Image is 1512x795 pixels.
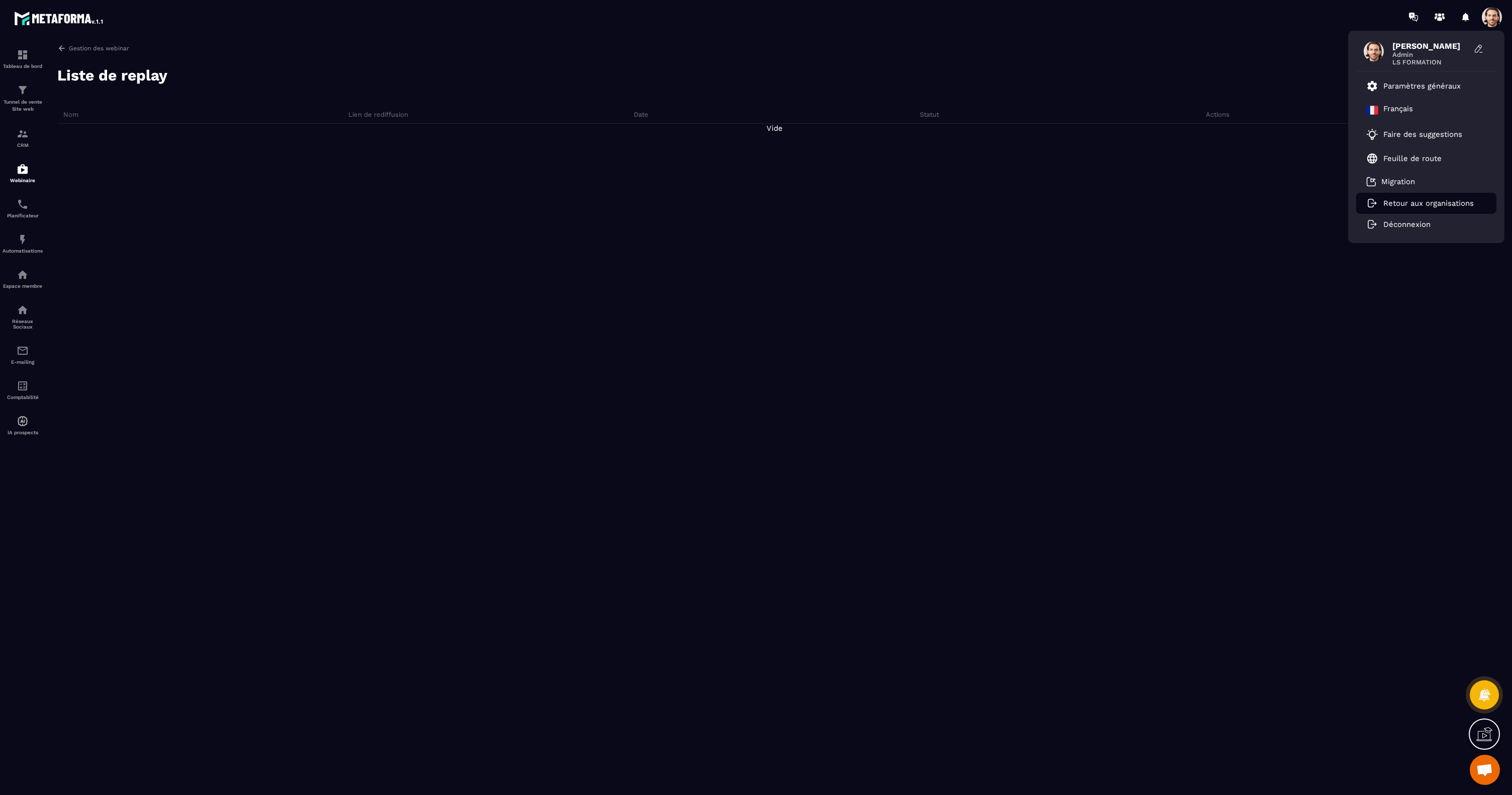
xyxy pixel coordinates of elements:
img: social-network [17,304,29,316]
p: Vide [57,124,1492,133]
p: Migration [1381,177,1415,186]
a: social-networksocial-networkRéseaux Sociaux [3,296,43,337]
a: formationformationTunnel de vente Site web [3,76,43,120]
p: Feuille de route [1383,154,1442,163]
p: Gestion des webinar [69,45,129,52]
p: Déconnexion [1383,220,1431,229]
p: IA prospects [3,430,43,435]
a: Faire des suggestions [1366,128,1474,140]
p: Paramètres généraux [1383,82,1461,91]
h2: Liste de replay [57,65,167,86]
p: Réseaux Sociaux [3,319,43,330]
h6: Actions [1206,111,1489,118]
a: emailemailE-mailing [3,337,43,372]
p: Faire des suggestions [1383,130,1462,139]
a: formationformationCRM [3,120,43,155]
p: Planificateur [3,213,43,218]
img: scheduler [17,198,29,210]
a: formationformationTableau de bord [3,41,43,76]
h6: Lien de rediffusion [348,111,632,118]
img: automations [17,163,29,175]
a: automationsautomationsWebinaire [3,155,43,191]
img: automations [17,269,29,281]
h6: Nom [63,111,346,118]
a: Migration [1366,177,1415,187]
p: CRM [3,142,43,148]
p: E-mailing [3,359,43,365]
a: Paramètres généraux [1366,80,1461,92]
img: formation [17,84,29,96]
p: Français [1383,104,1413,116]
img: formation [17,128,29,140]
a: Gestion des webinar [57,44,1492,53]
img: email [17,345,29,357]
a: Retour aux organisations [1366,199,1474,208]
p: Comptabilité [3,394,43,400]
p: Tableau de bord [3,63,43,69]
a: schedulerschedulerPlanificateur [3,191,43,226]
a: accountantaccountantComptabilité [3,372,43,408]
h6: Statut [920,111,1203,118]
a: Feuille de route [1366,152,1442,165]
span: LS FORMATION [1392,58,1468,66]
span: [PERSON_NAME] [1392,41,1468,51]
img: formation [17,49,29,61]
p: Espace membre [3,283,43,289]
div: Mở cuộc trò chuyện [1470,755,1500,785]
a: automationsautomationsEspace membre [3,261,43,296]
p: Retour aux organisations [1383,199,1474,208]
a: automationsautomationsAutomatisations [3,226,43,261]
img: accountant [17,380,29,392]
img: automations [17,233,29,246]
span: Admin [1392,51,1468,58]
p: Automatisations [3,248,43,254]
h6: Date [634,111,917,118]
img: logo [14,9,105,27]
p: Webinaire [3,178,43,183]
p: Tunnel de vente Site web [3,99,43,113]
img: automations [17,415,29,427]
